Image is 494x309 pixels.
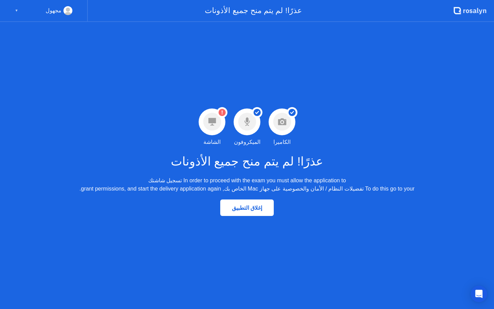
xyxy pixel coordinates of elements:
div: ▼ [15,6,18,15]
div: الميكروفون [234,138,260,146]
div: الكاميرا [273,138,291,146]
div: إغلاق التطبيق [222,205,272,211]
div: Open Intercom Messenger [471,286,487,302]
button: إغلاق التطبيق [220,199,274,216]
div: الشاشة [203,138,221,146]
div: مجهول [46,6,61,15]
h1: عذرًا! لم يتم منح جميع الأذونات [171,152,324,171]
div: In order to proceed with the exam you must allow the application to تسجيل شاشتك To do this go to ... [80,176,415,193]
